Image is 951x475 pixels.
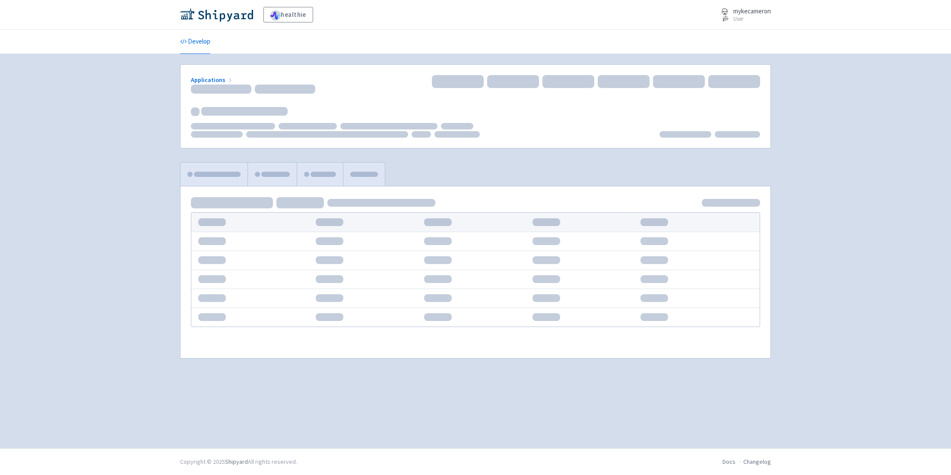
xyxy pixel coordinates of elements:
[180,8,253,22] img: Shipyard logo
[711,8,771,22] a: mykecameron User
[180,457,297,466] div: Copyright © 2025 All rights reserved.
[191,76,234,84] a: Applications
[733,16,771,22] small: User
[733,7,771,15] span: mykecameron
[723,458,735,466] a: Docs
[263,7,313,22] a: healthie
[225,458,248,466] a: Shipyard
[743,458,771,466] a: Changelog
[180,30,210,54] a: Develop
